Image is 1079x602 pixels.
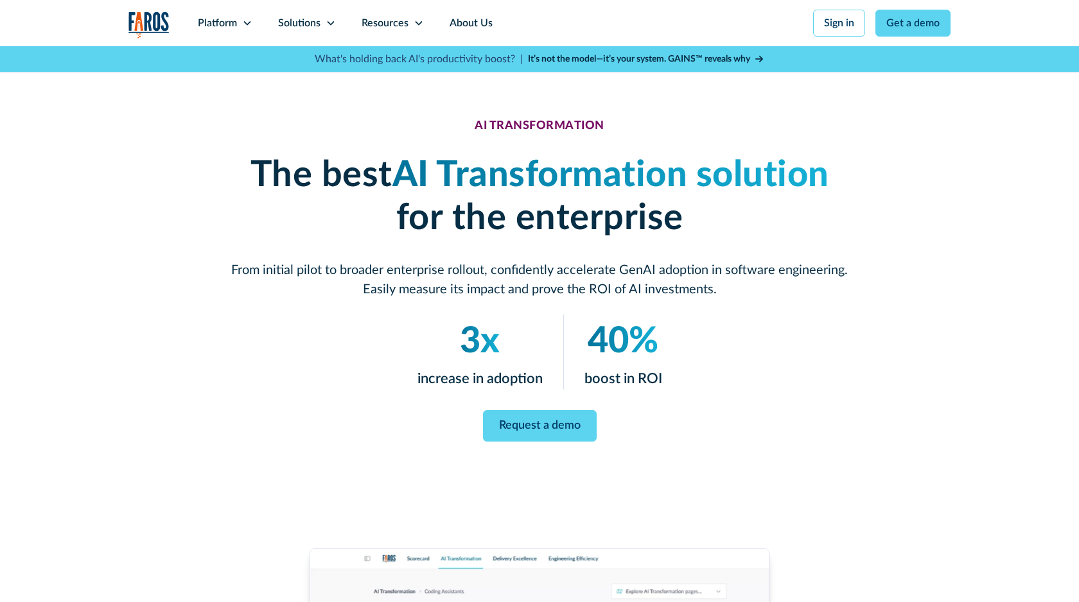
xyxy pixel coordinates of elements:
[198,15,237,31] div: Platform
[813,10,865,37] a: Sign in
[875,10,951,37] a: Get a demo
[528,55,750,64] strong: It’s not the model—it’s your system. GAINS™ reveals why
[315,51,523,67] p: What's holding back AI's productivity boost? |
[417,368,543,390] p: increase in adoption
[128,12,170,38] img: Logo of the analytics and reporting company Faros.
[392,157,829,193] em: AI Transformation solution
[528,53,764,66] a: It’s not the model—it’s your system. GAINS™ reveals why
[362,15,408,31] div: Resources
[483,410,597,442] a: Request a demo
[231,261,848,299] p: From initial pilot to broader enterprise rollout, confidently accelerate GenAI adoption in softwa...
[250,157,392,193] strong: The best
[396,200,683,236] strong: for the enterprise
[278,15,320,31] div: Solutions
[588,323,658,359] em: 40%
[128,12,170,38] a: home
[584,368,662,390] p: boost in ROI
[475,119,604,133] div: AI TRANSFORMATION
[460,323,500,359] em: 3x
